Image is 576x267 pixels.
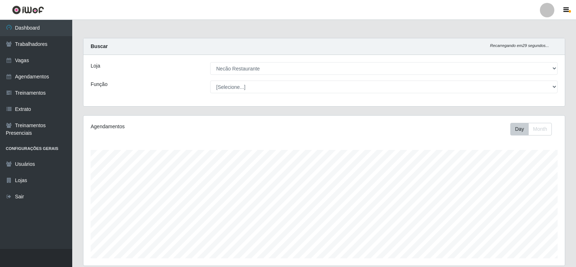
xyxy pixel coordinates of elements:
button: Day [510,123,529,135]
label: Função [91,81,108,88]
div: First group [510,123,552,135]
strong: Buscar [91,43,108,49]
i: Recarregando em 29 segundos... [490,43,549,48]
div: Toolbar with button groups [510,123,558,135]
label: Loja [91,62,100,70]
div: Agendamentos [91,123,279,130]
img: CoreUI Logo [12,5,44,14]
button: Month [528,123,552,135]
